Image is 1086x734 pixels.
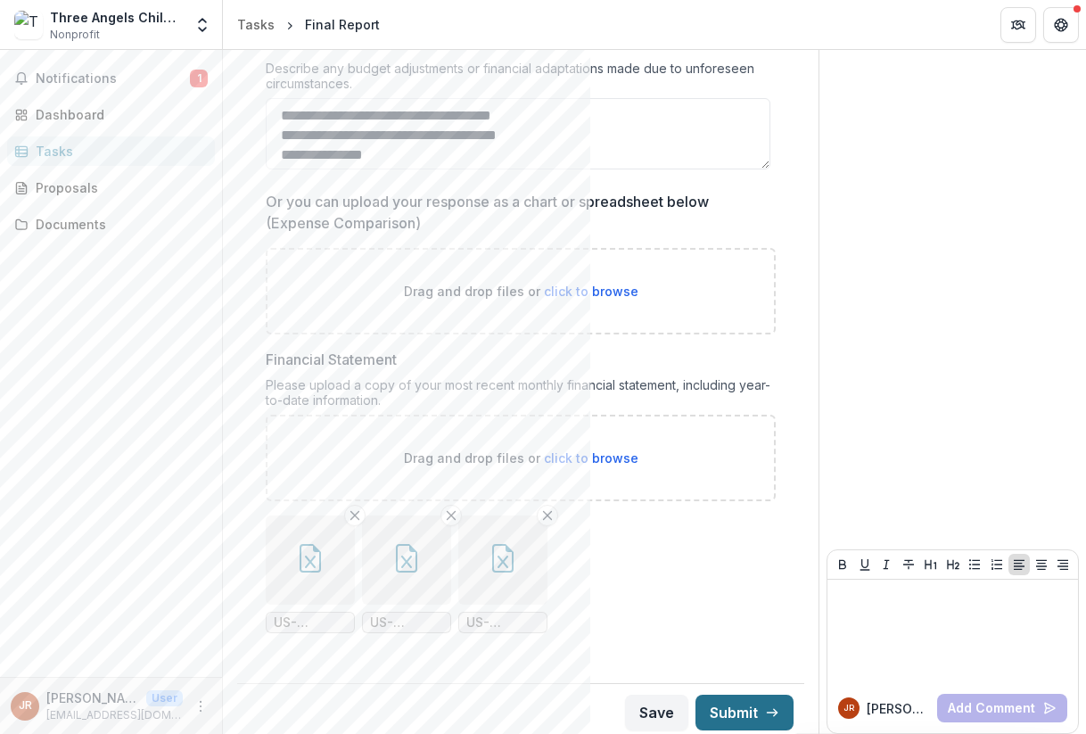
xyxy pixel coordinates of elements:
p: Or you can upload your response as a chart or spreadsheet below (Expense Comparison) [266,191,765,234]
button: Partners [1000,7,1036,43]
button: Open entity switcher [190,7,215,43]
button: Remove File [537,505,558,526]
button: Ordered List [986,554,1008,575]
button: Align Right [1052,554,1074,575]
button: Heading 2 [942,554,964,575]
button: Bold [832,554,853,575]
img: Three Angels Children's Relief, Inc. [14,11,43,39]
p: Financial Statement [266,349,397,370]
a: Documents [7,210,215,239]
a: Dashboard [7,100,215,129]
div: Dashboard [36,105,201,124]
button: Underline [854,554,876,575]
p: [EMAIL_ADDRESS][DOMAIN_NAME] [46,707,183,723]
button: Add Comment [937,694,1067,722]
span: 1 [190,70,208,87]
span: click to browse [544,450,638,466]
span: Notifications [36,71,190,87]
span: US-[GEOGRAPHIC_DATA] Combined [DATE].xls [370,615,443,631]
span: US-[GEOGRAPHIC_DATA] Combined [DATE].xls [466,615,539,631]
div: Remove FileUS-[GEOGRAPHIC_DATA] Combined [DATE].xls [458,515,547,633]
button: Align Left [1008,554,1030,575]
a: Tasks [7,136,215,166]
div: Remove FileUS-[GEOGRAPHIC_DATA] Combined [DATE]-[DATE].xls [266,515,355,633]
button: Italicize [876,554,897,575]
button: Notifications1 [7,64,215,93]
a: Tasks [230,12,282,37]
button: Get Help [1043,7,1079,43]
div: Remove FileUS-[GEOGRAPHIC_DATA] Combined [DATE].xls [362,515,451,633]
div: Jane Rouse [19,700,32,712]
nav: breadcrumb [230,12,387,37]
p: Drag and drop files or [404,282,638,301]
p: [PERSON_NAME] [867,699,930,718]
button: Save [625,695,688,730]
span: click to browse [544,284,638,299]
span: US-[GEOGRAPHIC_DATA] Combined [DATE]-[DATE].xls [274,615,347,631]
div: Tasks [36,142,201,161]
div: Proposals [36,178,201,197]
button: Strike [898,554,919,575]
button: Heading 1 [920,554,942,575]
p: [PERSON_NAME] [46,689,139,707]
p: User [146,690,183,706]
div: Tasks [237,15,275,34]
div: Please upload a copy of your most recent monthly financial statement, including year-to-date info... [266,377,776,415]
p: Drag and drop files or [404,449,638,467]
button: Submit [695,695,794,730]
button: More [190,696,211,717]
button: Align Center [1031,554,1052,575]
div: Final Report [305,15,380,34]
button: Remove File [440,505,462,526]
a: Proposals [7,173,215,202]
span: Nonprofit [50,27,100,43]
div: Jane Rouse [843,704,854,713]
button: Remove File [344,505,366,526]
div: Documents [36,215,201,234]
div: Three Angels Children's Relief, Inc. [50,8,183,27]
button: Bullet List [964,554,985,575]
